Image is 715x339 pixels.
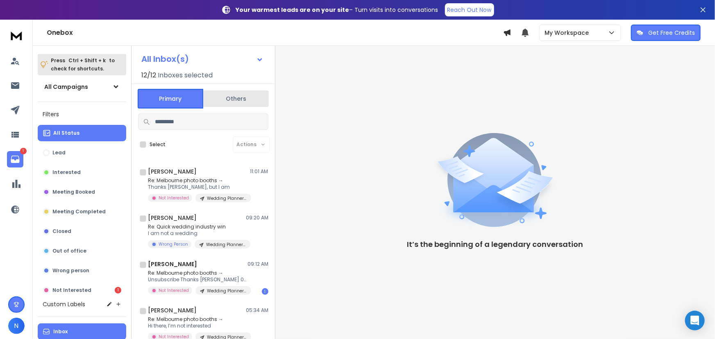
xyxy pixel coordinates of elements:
[44,83,88,91] h1: All Campaigns
[115,287,121,294] div: 1
[148,224,246,230] p: Re: Quick wedding industry win
[648,29,695,37] p: Get Free Credits
[52,228,71,235] p: Closed
[8,318,25,334] button: N
[38,184,126,200] button: Meeting Booked
[52,189,95,195] p: Meeting Booked
[47,28,503,38] h1: Onebox
[236,6,350,14] strong: Your warmest leads are on your site
[38,145,126,161] button: Lead
[246,215,268,221] p: 09:20 AM
[148,177,246,184] p: Re: Melbourne photo booths →
[135,51,270,67] button: All Inbox(s)
[38,203,126,220] button: Meeting Completed
[52,248,86,254] p: Out of office
[148,306,197,314] h1: [PERSON_NAME]
[38,223,126,240] button: Closed
[148,316,246,323] p: Re: Melbourne photo booths →
[407,239,583,250] p: It’s the beginning of a legendary conversation
[159,287,189,294] p: Not Interested
[445,3,494,16] a: Reach Out Now
[631,25,701,41] button: Get Free Credits
[43,300,85,308] h3: Custom Labels
[38,79,126,95] button: All Campaigns
[685,311,705,330] div: Open Intercom Messenger
[207,195,246,201] p: Wedding Planners [AUS]
[159,195,189,201] p: Not Interested
[38,282,126,298] button: Not Interested1
[148,323,246,329] p: Hi there, I’m not interested
[203,90,269,108] button: Others
[138,89,203,108] button: Primary
[141,70,156,80] span: 12 / 12
[236,6,438,14] p: – Turn visits into conversations
[447,6,492,14] p: Reach Out Now
[148,260,197,268] h1: [PERSON_NAME]
[148,230,246,237] p: I am not a wedding
[52,208,106,215] p: Meeting Completed
[148,276,246,283] p: Unsubscribe Thanks [PERSON_NAME] 0422984641 [DOMAIN_NAME]
[7,151,23,167] a: 1
[206,242,245,248] p: Wedding Planners [AUS]
[38,125,126,141] button: All Status
[246,307,268,314] p: 05:34 AM
[52,287,91,294] p: Not Interested
[52,267,89,274] p: Wrong person
[38,243,126,259] button: Out of office
[545,29,592,37] p: My Workspace
[148,270,246,276] p: Re: Melbourne photo booths →
[53,130,79,136] p: All Status
[148,184,246,190] p: Thanks [PERSON_NAME], but I am
[159,241,188,247] p: Wrong Person
[52,169,81,176] p: Interested
[52,149,66,156] p: Lead
[141,55,189,63] h1: All Inbox(s)
[250,168,268,175] p: 11:01 AM
[67,56,107,65] span: Ctrl + Shift + k
[247,261,268,267] p: 09:12 AM
[150,141,166,148] label: Select
[53,328,68,335] p: Inbox
[262,288,268,295] div: 1
[148,167,197,176] h1: [PERSON_NAME]
[207,288,246,294] p: Wedding Planners [AUS]
[38,262,126,279] button: Wrong person
[51,56,115,73] p: Press to check for shortcuts.
[38,108,126,120] h3: Filters
[20,148,27,154] p: 1
[158,70,213,80] h3: Inboxes selected
[148,214,197,222] h1: [PERSON_NAME]
[8,28,25,43] img: logo
[38,164,126,181] button: Interested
